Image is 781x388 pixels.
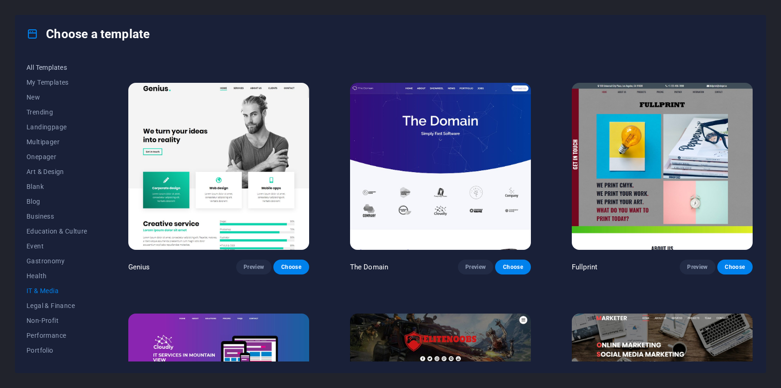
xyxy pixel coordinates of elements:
[503,263,523,271] span: Choose
[281,263,301,271] span: Choose
[26,90,87,105] button: New
[26,149,87,164] button: Onepager
[26,358,87,373] button: Services
[273,260,309,274] button: Choose
[687,263,708,271] span: Preview
[572,83,753,250] img: Fullprint
[26,332,87,339] span: Performance
[244,263,264,271] span: Preview
[26,254,87,268] button: Gastronomy
[26,224,87,239] button: Education & Culture
[350,83,531,250] img: The Domain
[26,242,87,250] span: Event
[26,27,150,41] h4: Choose a template
[128,262,150,272] p: Genius
[26,198,87,205] span: Blog
[26,120,87,134] button: Landingpage
[26,209,87,224] button: Business
[26,283,87,298] button: IT & Media
[26,343,87,358] button: Portfolio
[26,268,87,283] button: Health
[725,263,745,271] span: Choose
[26,168,87,175] span: Art & Design
[26,105,87,120] button: Trending
[495,260,530,274] button: Choose
[26,79,87,86] span: My Templates
[26,227,87,235] span: Education & Culture
[26,123,87,131] span: Landingpage
[26,60,87,75] button: All Templates
[26,239,87,254] button: Event
[26,108,87,116] span: Trending
[572,262,597,272] p: Fullprint
[236,260,271,274] button: Preview
[465,263,486,271] span: Preview
[26,64,87,71] span: All Templates
[26,298,87,313] button: Legal & Finance
[350,262,388,272] p: The Domain
[26,75,87,90] button: My Templates
[26,138,87,146] span: Multipager
[26,134,87,149] button: Multipager
[26,347,87,354] span: Portfolio
[680,260,715,274] button: Preview
[26,287,87,294] span: IT & Media
[458,260,493,274] button: Preview
[26,94,87,101] span: New
[26,153,87,161] span: Onepager
[26,328,87,343] button: Performance
[26,257,87,265] span: Gastronomy
[717,260,753,274] button: Choose
[26,272,87,280] span: Health
[26,194,87,209] button: Blog
[26,183,87,190] span: Blank
[26,164,87,179] button: Art & Design
[26,317,87,324] span: Non-Profit
[128,83,309,250] img: Genius
[26,302,87,309] span: Legal & Finance
[26,213,87,220] span: Business
[26,179,87,194] button: Blank
[26,313,87,328] button: Non-Profit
